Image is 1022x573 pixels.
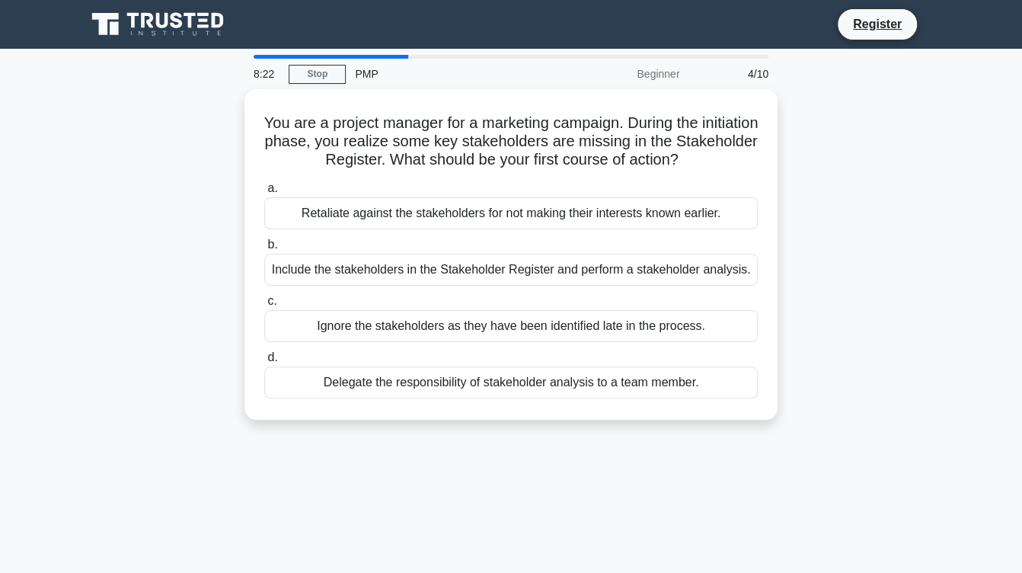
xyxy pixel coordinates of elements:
[267,351,277,363] span: d.
[844,14,911,34] a: Register
[346,59,555,89] div: PMP
[264,197,758,229] div: Retaliate against the stakeholders for not making their interests known earlier.
[555,59,688,89] div: Beginner
[264,310,758,342] div: Ignore the stakeholders as they have been identified late in the process.
[267,181,277,194] span: a.
[289,65,346,84] a: Stop
[244,59,289,89] div: 8:22
[267,294,276,307] span: c.
[263,114,759,170] h5: You are a project manager for a marketing campaign. During the initiation phase, you realize some...
[267,238,277,251] span: b.
[688,59,778,89] div: 4/10
[264,254,758,286] div: Include the stakeholders in the Stakeholder Register and perform a stakeholder analysis.
[264,367,758,399] div: Delegate the responsibility of stakeholder analysis to a team member.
